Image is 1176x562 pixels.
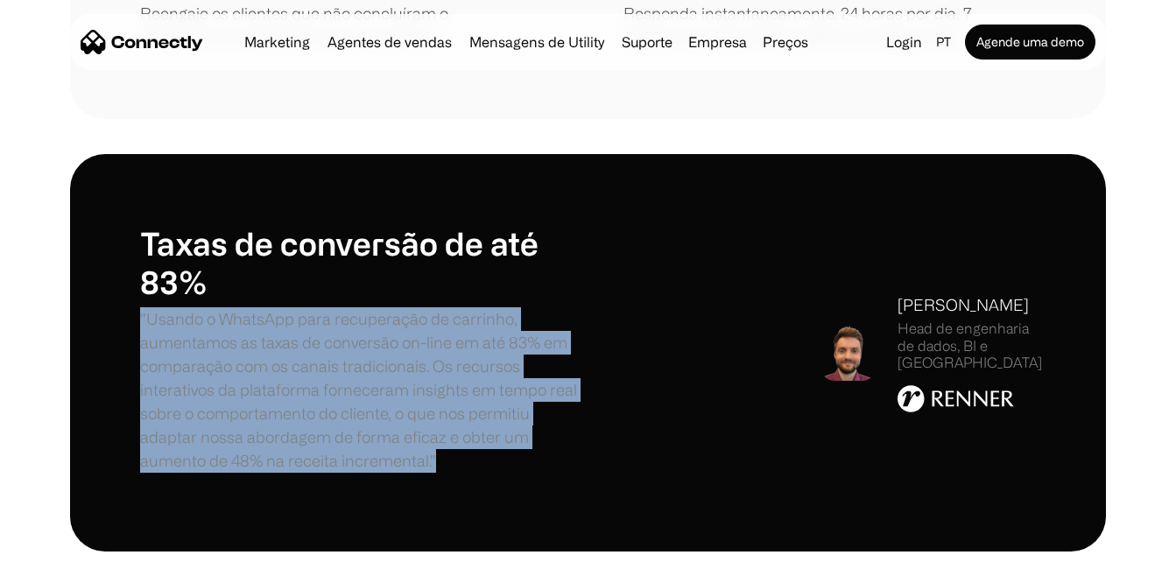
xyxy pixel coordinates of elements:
a: Suporte [615,35,680,49]
div: pt [936,30,951,54]
div: [PERSON_NAME] [898,293,1042,317]
a: Mensagens de Utility [462,35,611,49]
a: Login [879,30,929,54]
a: Preços [756,35,815,49]
h1: Taxas de conversão de até 83% [140,224,588,299]
aside: Language selected: Português (Brasil) [18,530,105,556]
a: Marketing [237,35,317,49]
ul: Language list [35,531,105,556]
a: Agentes de vendas [320,35,459,49]
a: Agende uma demo [965,25,1095,60]
div: Empresa [688,30,747,54]
div: pt [929,30,961,54]
div: Empresa [683,30,752,54]
a: home [81,29,203,55]
p: "Usando o WhatsApp para recuperação de carrinho, aumentamos as taxas de conversão on-line em até ... [140,307,588,473]
div: Head de engenharia de dados, BI e [GEOGRAPHIC_DATA] [898,320,1042,371]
